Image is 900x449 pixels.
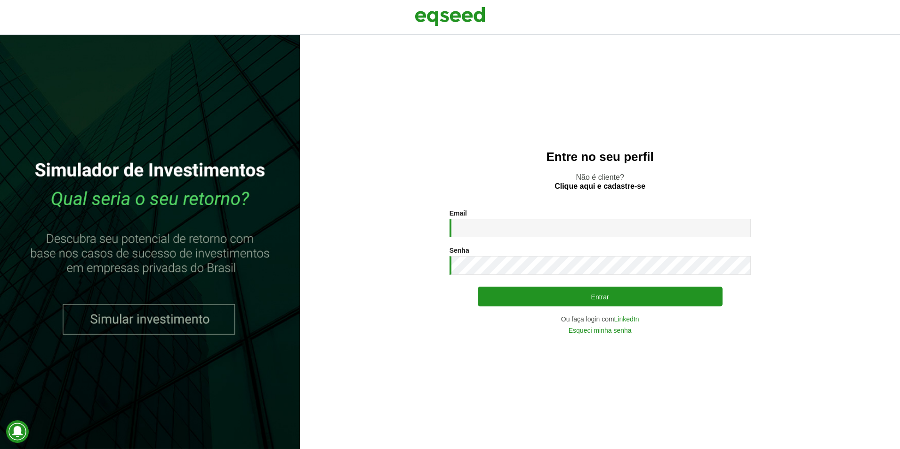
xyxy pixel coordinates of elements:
[450,247,469,254] label: Senha
[478,287,723,306] button: Entrar
[450,210,467,216] label: Email
[319,150,881,164] h2: Entre no seu perfil
[415,5,485,28] img: EqSeed Logo
[319,173,881,191] p: Não é cliente?
[614,316,639,322] a: LinkedIn
[450,316,751,322] div: Ou faça login com
[554,183,645,190] a: Clique aqui e cadastre-se
[569,327,632,334] a: Esqueci minha senha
